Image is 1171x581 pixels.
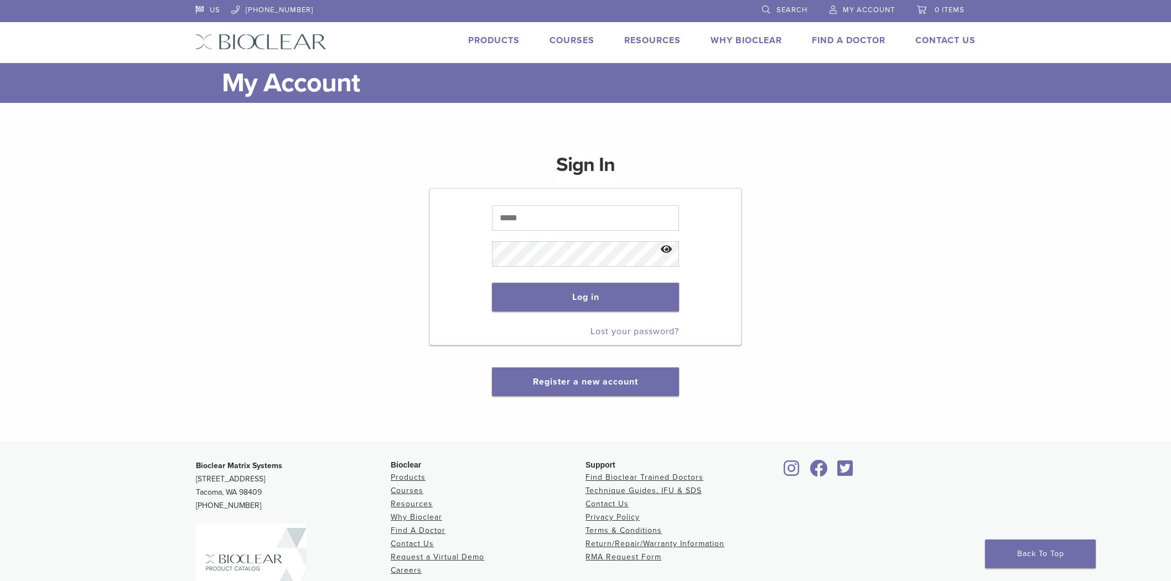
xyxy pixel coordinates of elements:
a: Why Bioclear [391,512,442,522]
a: Find Bioclear Trained Doctors [585,473,703,482]
a: Find A Doctor [391,526,445,535]
h1: Sign In [556,152,615,187]
a: Products [391,473,426,482]
span: Search [776,6,807,14]
a: Resources [391,499,433,509]
a: Request a Virtual Demo [391,552,484,562]
button: Log in [492,283,678,312]
a: Products [468,35,520,46]
a: Resources [624,35,681,46]
p: [STREET_ADDRESS] Tacoma, WA 98409 [PHONE_NUMBER] [196,459,391,512]
strong: Bioclear Matrix Systems [196,461,282,470]
a: Register a new account [533,376,638,387]
a: Privacy Policy [585,512,640,522]
img: Bioclear [195,34,327,50]
a: Contact Us [391,539,434,548]
a: Terms & Conditions [585,526,662,535]
a: Contact Us [915,35,976,46]
a: Careers [391,566,422,575]
a: RMA Request Form [585,552,661,562]
span: Bioclear [391,460,421,469]
a: Return/Repair/Warranty Information [585,539,724,548]
span: Support [585,460,615,469]
button: Show password [655,236,678,264]
a: Find A Doctor [812,35,885,46]
a: Back To Top [985,539,1096,568]
a: Bioclear [780,466,804,478]
h1: My Account [222,63,976,103]
a: Bioclear [806,466,831,478]
a: Bioclear [833,466,857,478]
button: Register a new account [492,367,679,396]
a: Lost your password? [590,326,679,337]
span: My Account [843,6,895,14]
a: Contact Us [585,499,629,509]
a: Why Bioclear [711,35,782,46]
a: Courses [550,35,594,46]
span: 0 items [935,6,965,14]
a: Courses [391,486,423,495]
a: Technique Guides, IFU & SDS [585,486,702,495]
